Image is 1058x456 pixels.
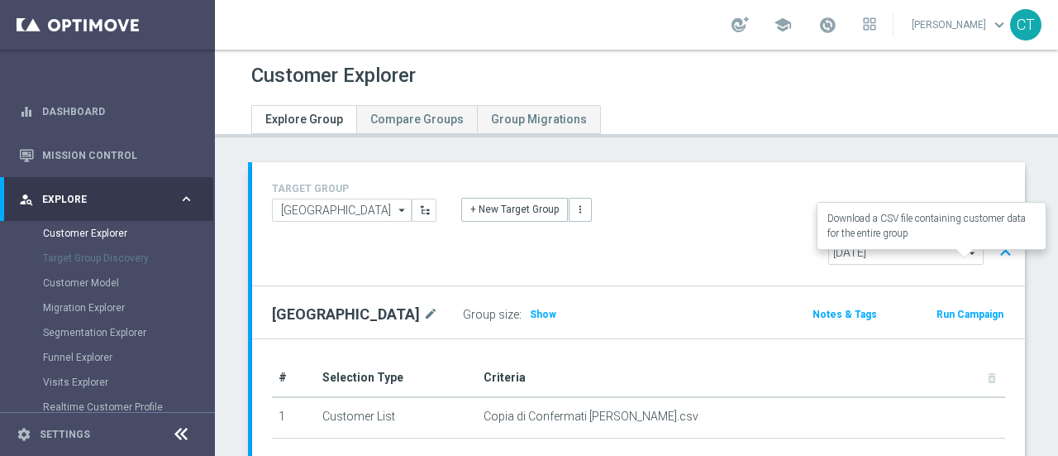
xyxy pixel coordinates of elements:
[910,12,1010,37] a: [PERSON_NAME]keyboard_arrow_down
[18,149,195,162] button: Mission Control
[42,133,194,177] a: Mission Control
[42,194,179,204] span: Explore
[316,359,477,397] th: Selection Type
[18,105,195,118] button: equalizer Dashboard
[43,370,213,395] div: Visits Explorer
[811,305,879,324] button: Notes & Tags
[935,305,1005,324] button: Run Campaign
[43,295,213,320] div: Migration Explorer
[19,89,194,133] div: Dashboard
[43,376,172,389] a: Visits Explorer
[530,309,556,320] span: Show
[17,427,31,442] i: settings
[43,221,213,246] div: Customer Explorer
[569,198,592,221] button: more_vert
[828,226,1018,238] h4: SNAPSHOT DATE
[272,179,1005,269] div: TARGET GROUP arrow_drop_down + New Target Group more_vert SNAPSHOT DATE arrow_drop_down expand_less
[316,397,477,439] td: Customer List
[19,104,34,119] i: equalizer
[43,401,172,414] a: Realtime Customer Profile
[251,64,416,88] h1: Customer Explorer
[484,371,526,384] span: Criteria
[272,183,436,194] h4: TARGET GROUP
[370,113,464,126] span: Compare Groups
[43,301,172,314] a: Migration Explorer
[18,193,195,206] button: person_search Explore keyboard_arrow_right
[774,16,792,34] span: school
[272,397,316,439] td: 1
[423,305,438,324] i: mode_edit
[574,204,586,215] i: more_vert
[43,326,172,339] a: Segmentation Explorer
[19,192,34,207] i: person_search
[272,305,420,324] h2: [GEOGRAPHIC_DATA]
[43,276,172,290] a: Customer Model
[484,410,698,424] span: Copia di Confermati [PERSON_NAME].csv
[994,238,1017,269] button: expand_less
[43,246,213,271] div: Target Group Discovery
[394,199,411,221] i: arrow_drop_down
[265,113,343,126] span: Explore Group
[43,345,213,370] div: Funnel Explorer
[43,395,213,420] div: Realtime Customer Profile
[272,199,412,222] input: Select Existing or Create New
[43,227,172,240] a: Customer Explorer
[251,105,601,134] ul: Tabs
[519,308,522,322] label: :
[463,308,519,322] label: Group size
[990,16,1008,34] span: keyboard_arrow_down
[43,271,213,295] div: Customer Model
[42,89,194,133] a: Dashboard
[19,133,194,177] div: Mission Control
[272,359,316,397] th: #
[461,198,568,221] button: + New Target Group
[19,192,179,207] div: Explore
[43,320,213,345] div: Segmentation Explorer
[491,113,587,126] span: Group Migrations
[43,351,172,364] a: Funnel Explorer
[1010,9,1041,41] div: CT
[179,191,194,207] i: keyboard_arrow_right
[40,430,90,439] a: Settings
